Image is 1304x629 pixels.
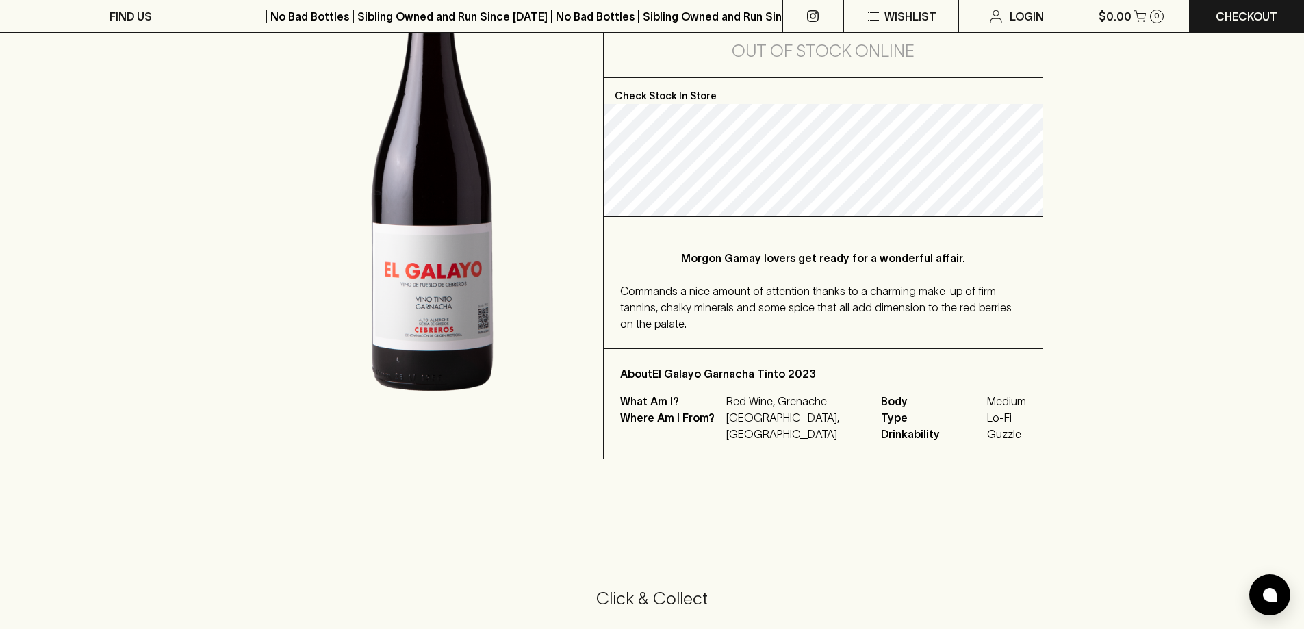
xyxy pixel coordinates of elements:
p: Login [1010,8,1044,25]
p: Red Wine, Grenache [726,393,865,409]
p: Checkout [1216,8,1277,25]
p: About El Galayo Garnacha Tinto 2023 [620,365,1026,382]
p: Morgon Gamay lovers get ready for a wonderful affair. [648,250,999,266]
span: Lo-Fi [987,409,1026,426]
p: $0.00 [1099,8,1132,25]
p: Check Stock In Store [604,78,1043,104]
p: Where Am I From? [620,409,723,442]
p: Wishlist [884,8,936,25]
span: Body [881,393,984,409]
span: Medium [987,393,1026,409]
span: Type [881,409,984,426]
p: [GEOGRAPHIC_DATA], [GEOGRAPHIC_DATA] [726,409,865,442]
h5: Out of Stock Online [732,40,915,62]
span: Commands a nice amount of attention thanks to a charming make-up of firm tannins, chalky minerals... [620,285,1012,330]
h5: Click & Collect [16,587,1288,610]
p: What Am I? [620,393,723,409]
p: FIND US [110,8,152,25]
img: bubble-icon [1263,588,1277,602]
span: Guzzle [987,426,1026,442]
span: Drinkability [881,426,984,442]
p: 0 [1154,12,1160,20]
